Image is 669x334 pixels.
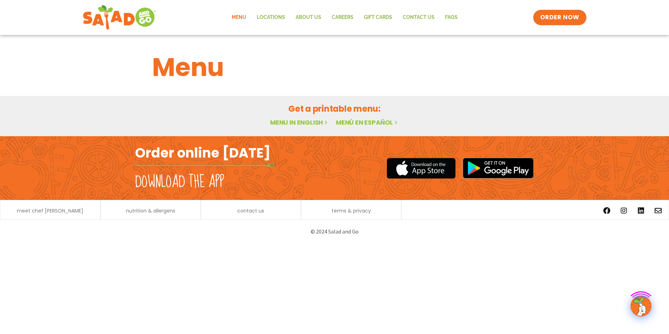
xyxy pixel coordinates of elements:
a: Careers [326,9,359,26]
a: About Us [290,9,326,26]
a: nutrition & allergens [126,208,175,213]
a: Contact Us [397,9,440,26]
h1: Menu [152,48,517,86]
a: FAQs [440,9,463,26]
h2: Download the app [135,172,224,192]
a: Menu in English [270,118,329,127]
a: meet chef [PERSON_NAME] [17,208,83,213]
a: Menu [226,9,252,26]
img: google_play [463,158,534,179]
nav: Menu [226,9,463,26]
h2: Get a printable menu: [152,103,517,115]
p: © 2024 Salad and Go [139,227,530,236]
a: GIFT CARDS [359,9,397,26]
img: appstore [387,157,456,180]
img: new-SAG-logo-768×292 [83,4,156,32]
a: terms & privacy [332,208,371,213]
a: ORDER NOW [533,10,586,25]
a: Menú en español [336,118,399,127]
a: contact us [237,208,264,213]
img: fork [135,163,275,167]
a: Locations [252,9,290,26]
h2: Order online [DATE] [135,144,270,161]
span: ORDER NOW [540,13,579,22]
